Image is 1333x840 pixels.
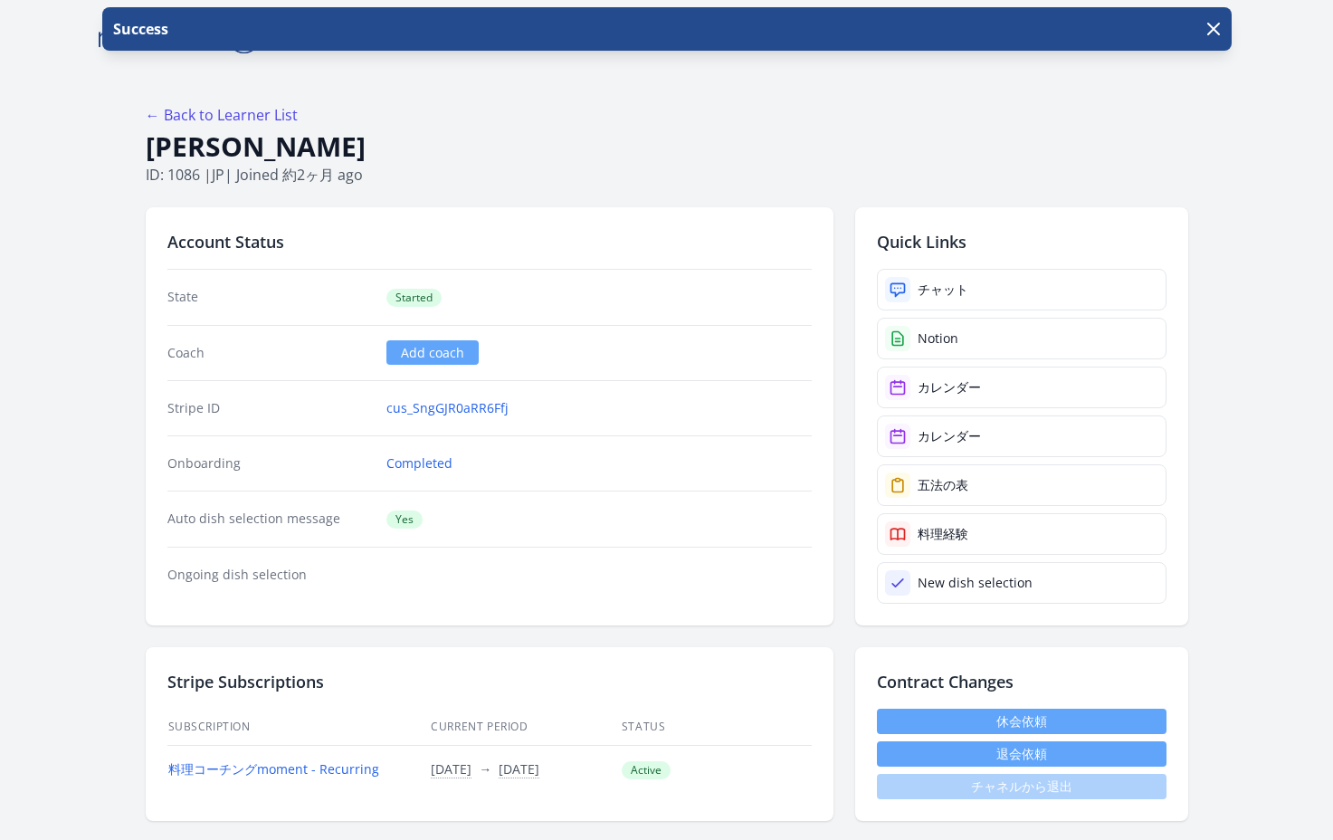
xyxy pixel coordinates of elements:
h2: Account Status [167,229,812,254]
h2: Quick Links [877,229,1166,254]
a: Add coach [386,340,479,365]
p: Success [109,18,168,40]
span: Yes [386,511,423,529]
a: Completed [386,454,452,472]
a: cus_SngGJR0aRR6Ffj [386,399,509,417]
dt: Ongoing dish selection [167,566,373,584]
h1: [PERSON_NAME] [146,129,1188,164]
dt: Stripe ID [167,399,373,417]
a: 五法の表 [877,464,1166,506]
div: 料理経験 [918,525,968,543]
a: カレンダー [877,367,1166,408]
span: Started [386,289,442,307]
dt: Coach [167,344,373,362]
button: 退会依頼 [877,741,1166,767]
dt: Auto dish selection message [167,510,373,529]
div: New dish selection [918,574,1033,592]
div: カレンダー [918,427,981,445]
th: Status [621,709,812,746]
a: 料理経験 [877,513,1166,555]
div: 五法の表 [918,476,968,494]
div: カレンダー [918,378,981,396]
button: [DATE] [431,760,471,778]
span: Active [622,761,671,779]
h2: Stripe Subscriptions [167,669,812,694]
th: Current Period [430,709,621,746]
th: Subscription [167,709,431,746]
div: チャット [918,281,968,299]
a: カレンダー [877,415,1166,457]
dt: State [167,288,373,307]
a: New dish selection [877,562,1166,604]
span: jp [212,165,224,185]
a: チャット [877,269,1166,310]
span: チャネルから退出 [877,774,1166,799]
span: → [479,760,491,778]
dt: Onboarding [167,454,373,472]
a: ← Back to Learner List [146,105,298,125]
div: Notion [918,329,958,348]
a: Notion [877,318,1166,359]
button: [DATE] [499,760,539,778]
h2: Contract Changes [877,669,1166,694]
a: 料理コーチングmoment - Recurring [168,760,379,778]
p: ID: 1086 | | Joined 約2ヶ月 ago [146,164,1188,186]
a: 休会依頼 [877,709,1166,734]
